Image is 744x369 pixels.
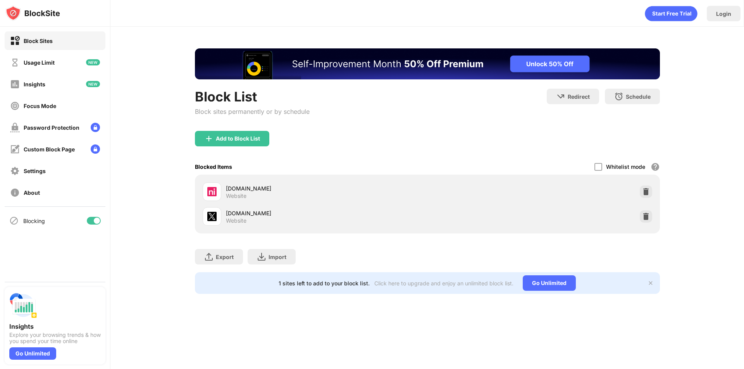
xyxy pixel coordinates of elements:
[10,166,20,176] img: settings-off.svg
[207,187,217,196] img: favicons
[10,58,20,67] img: time-usage-off.svg
[626,93,651,100] div: Schedule
[207,212,217,221] img: favicons
[195,108,310,115] div: Block sites permanently or by schedule
[10,123,20,132] img: password-protection-off.svg
[195,89,310,105] div: Block List
[226,209,427,217] div: [DOMAIN_NAME]
[9,332,101,344] div: Explore your browsing trends & how you spend your time online
[9,216,19,225] img: blocking-icon.svg
[24,59,55,66] div: Usage Limit
[86,59,100,65] img: new-icon.svg
[226,192,246,199] div: Website
[716,10,731,17] div: Login
[226,217,246,224] div: Website
[9,292,37,319] img: push-insights.svg
[24,189,40,196] div: About
[216,136,260,142] div: Add to Block List
[568,93,590,100] div: Redirect
[24,146,75,153] div: Custom Block Page
[5,5,60,21] img: logo-blocksite.svg
[279,280,370,287] div: 1 sites left to add to your block list.
[24,38,53,44] div: Block Sites
[9,323,101,330] div: Insights
[606,163,645,170] div: Whitelist mode
[374,280,513,287] div: Click here to upgrade and enjoy an unlimited block list.
[226,184,427,192] div: [DOMAIN_NAME]
[648,280,654,286] img: x-button.svg
[10,79,20,89] img: insights-off.svg
[24,168,46,174] div: Settings
[10,144,20,154] img: customize-block-page-off.svg
[10,101,20,111] img: focus-off.svg
[269,254,286,260] div: Import
[523,275,576,291] div: Go Unlimited
[10,36,20,46] img: block-on.svg
[195,48,660,79] iframe: Banner
[645,6,697,21] div: animation
[91,123,100,132] img: lock-menu.svg
[24,81,45,88] div: Insights
[23,218,45,224] div: Blocking
[216,254,234,260] div: Export
[195,163,232,170] div: Blocked Items
[24,124,79,131] div: Password Protection
[91,144,100,154] img: lock-menu.svg
[9,347,56,360] div: Go Unlimited
[10,188,20,197] img: about-off.svg
[24,103,56,109] div: Focus Mode
[86,81,100,87] img: new-icon.svg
